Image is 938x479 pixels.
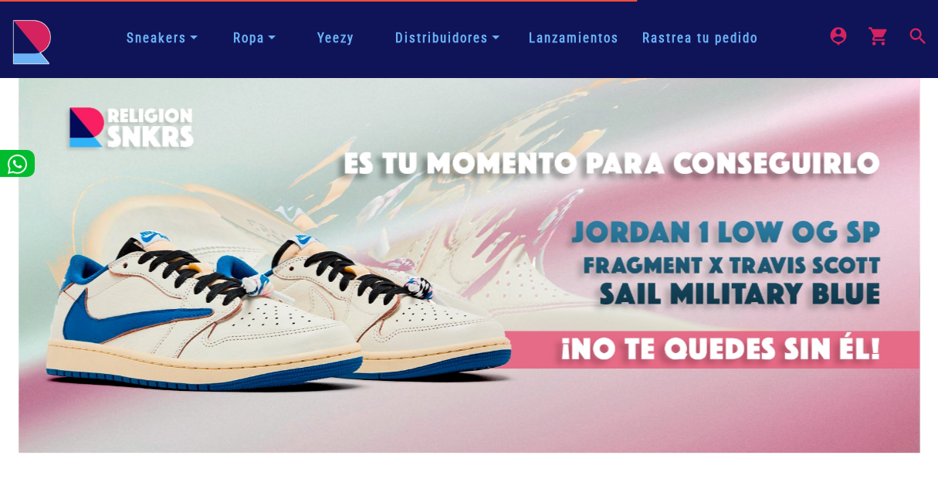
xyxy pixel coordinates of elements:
img: whatsappwhite.png [8,155,27,174]
mat-icon: search [907,25,926,44]
mat-icon: shopping_cart [867,25,886,44]
a: Ropa [227,25,282,52]
a: Lanzamientos [517,29,631,48]
a: Sneakers [120,25,204,52]
a: Rastrea tu pedido [631,29,770,48]
img: logo [12,19,51,65]
a: logo [12,19,51,58]
mat-icon: person_pin [828,25,846,44]
a: Yeezy [305,29,365,48]
a: Distribuidores [388,25,505,52]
